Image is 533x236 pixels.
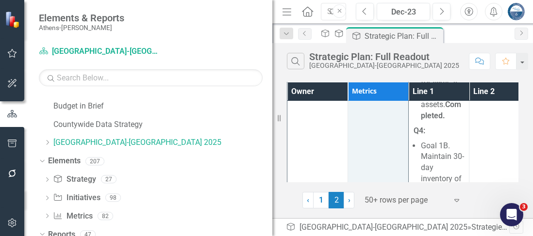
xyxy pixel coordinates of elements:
[101,175,117,184] div: 27
[53,119,272,130] a: Countywide Data Strategy
[53,211,92,222] a: Metrics
[53,192,100,204] a: Initiatives
[53,137,272,148] a: [GEOGRAPHIC_DATA]-[GEOGRAPHIC_DATA] 2025
[48,156,81,167] a: Elements
[380,6,427,18] div: Dec-23
[507,3,525,20] img: Andy Minish
[414,126,425,135] strong: Q4:
[53,174,96,185] a: Strategy
[98,212,113,220] div: 82
[377,3,430,20] button: Dec-23
[53,101,272,112] a: Budget in Brief
[85,157,104,165] div: 207
[5,11,22,28] img: ClearPoint Strategy
[300,222,467,232] a: [GEOGRAPHIC_DATA]-[GEOGRAPHIC_DATA] 2025
[520,203,528,211] span: 3
[471,222,507,232] a: Strategies
[329,192,344,208] span: 2
[348,195,350,205] span: ›
[286,222,509,233] div: » »
[105,194,121,202] div: 98
[321,3,346,21] input: Search ClearPoint...
[365,30,441,42] div: Strategic Plan: Full Readout
[313,192,329,208] a: 1
[39,69,263,86] input: Search Below...
[39,24,124,31] small: Athens-[PERSON_NAME]
[500,203,523,226] iframe: Intercom live chat
[39,46,160,57] a: [GEOGRAPHIC_DATA]-[GEOGRAPHIC_DATA] 2025
[309,51,459,62] div: Strategic Plan: Full Readout
[421,100,461,120] strong: Completed.
[39,12,124,24] span: Elements & Reports
[307,195,309,205] span: ‹
[309,62,459,69] div: [GEOGRAPHIC_DATA]-[GEOGRAPHIC_DATA] 2025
